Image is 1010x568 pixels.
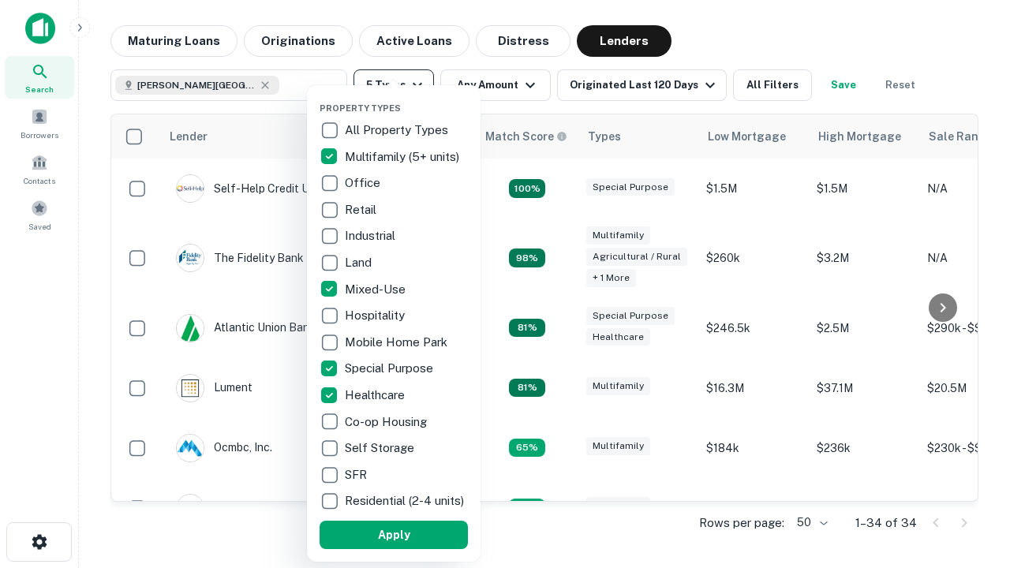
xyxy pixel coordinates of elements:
p: Healthcare [345,386,408,405]
span: Property Types [320,103,401,113]
p: Office [345,174,383,192]
p: Retail [345,200,380,219]
p: Land [345,253,375,272]
p: All Property Types [345,121,451,140]
button: Apply [320,521,468,549]
p: Industrial [345,226,398,245]
iframe: Chat Widget [931,391,1010,467]
p: Co-op Housing [345,413,430,432]
p: Residential (2-4 units) [345,491,467,510]
p: Hospitality [345,306,408,325]
p: Self Storage [345,439,417,458]
p: Special Purpose [345,359,436,378]
p: Mixed-Use [345,280,409,299]
p: Multifamily (5+ units) [345,148,462,166]
p: Mobile Home Park [345,333,451,352]
p: SFR [345,465,370,484]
